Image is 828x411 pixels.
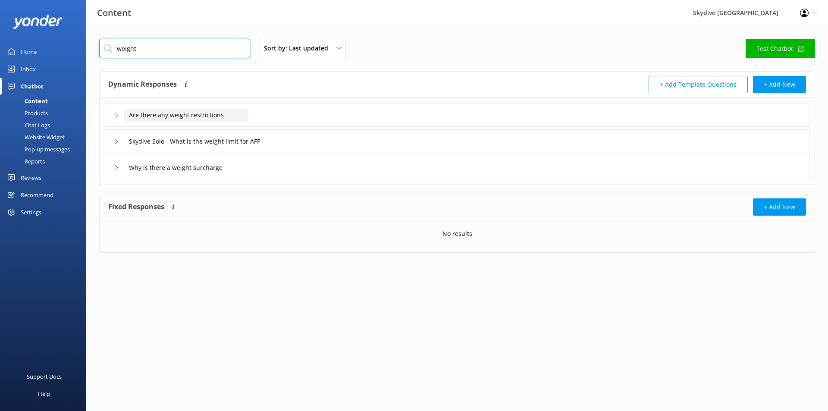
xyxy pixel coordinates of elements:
[21,204,41,221] div: Settings
[38,385,50,402] div: Help
[5,143,70,155] div: Pop-up messages
[649,76,748,93] button: + Add Template Questions
[5,143,86,155] a: Pop-up messages
[753,76,806,93] button: + Add New
[21,169,41,186] div: Reviews
[746,39,815,58] a: Test Chatbot
[97,6,131,20] h3: Content
[5,155,45,167] div: Reports
[108,198,164,216] h4: Fixed Responses
[442,229,472,238] p: No results
[5,131,65,143] div: Website Widget
[21,43,37,60] div: Home
[27,368,62,385] div: Support Docs
[5,107,86,119] a: Products
[5,155,86,167] a: Reports
[264,44,333,53] span: Sort by: Last updated
[99,39,250,58] input: Search all Chatbot Content
[13,15,63,29] img: yonder-white-logo.png
[21,186,53,204] div: Recommend
[5,119,86,131] a: Chat Logs
[5,107,48,119] div: Products
[21,60,36,78] div: Inbox
[5,131,86,143] a: Website Widget
[21,78,44,95] div: Chatbot
[5,119,50,131] div: Chat Logs
[5,95,48,107] div: Content
[108,76,177,93] h4: Dynamic Responses
[753,198,806,216] button: + Add New
[5,95,86,107] a: Content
